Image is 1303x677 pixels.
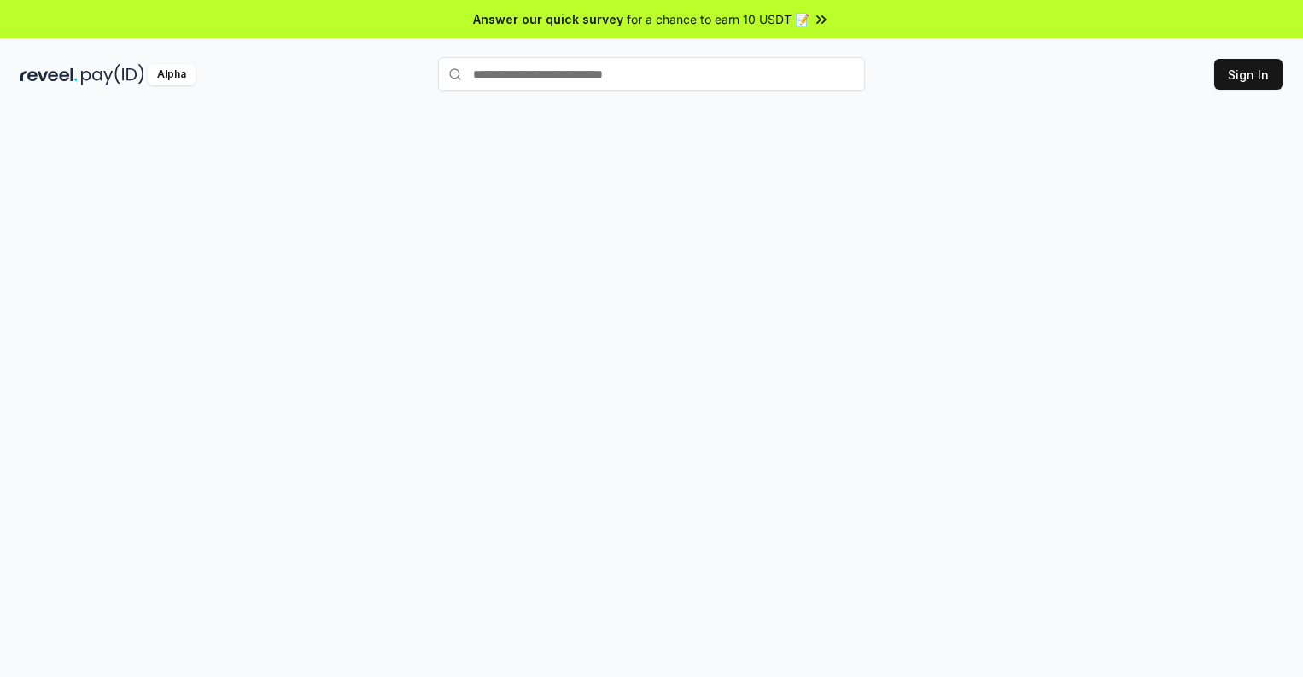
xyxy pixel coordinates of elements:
[148,64,196,85] div: Alpha
[473,10,623,28] span: Answer our quick survey
[81,64,144,85] img: pay_id
[1214,59,1283,90] button: Sign In
[20,64,78,85] img: reveel_dark
[627,10,809,28] span: for a chance to earn 10 USDT 📝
